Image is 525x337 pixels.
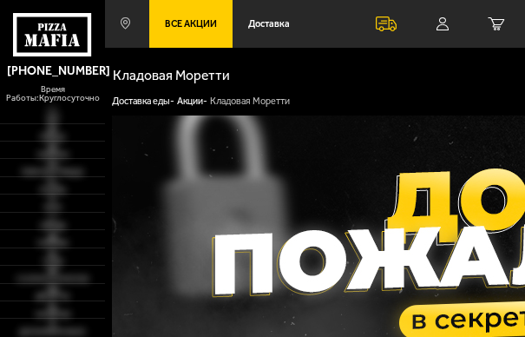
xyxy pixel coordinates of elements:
[105,48,525,62] div: ;
[177,96,207,107] a: Акции-
[165,19,217,29] span: Все Акции
[112,96,174,107] a: Доставка еды-
[210,96,290,108] div: Кладовая Моретти
[113,69,518,83] h1: Кладовая Моретти
[248,19,290,29] span: Доставка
